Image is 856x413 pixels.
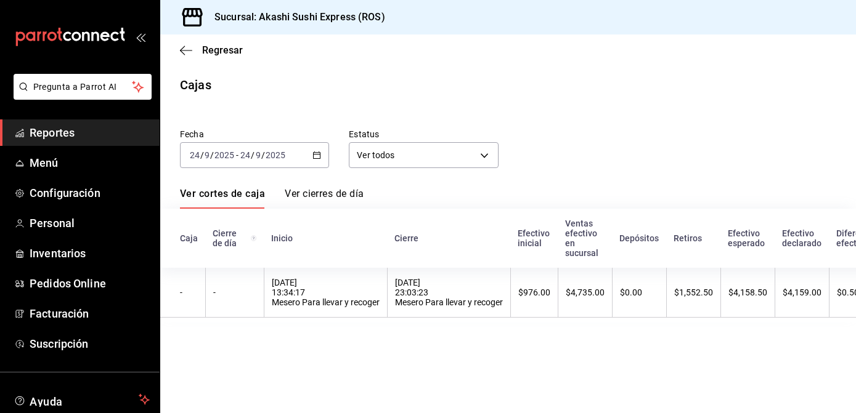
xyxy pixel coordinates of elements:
label: Estatus [349,130,498,138]
div: Depósitos [619,233,659,243]
button: Pregunta a Parrot AI [14,74,152,100]
span: / [261,150,265,160]
div: Efectivo inicial [518,228,550,248]
label: Fecha [180,130,329,138]
a: Ver cortes de caja [180,188,265,209]
a: Ver cierres de día [285,188,364,209]
div: Retiros [674,233,713,243]
div: Caja [180,233,198,243]
div: Cajas [180,76,211,94]
div: navigation tabs [180,188,364,209]
div: Cierre de día [213,228,256,248]
span: Regresar [202,44,243,56]
div: Ventas efectivo en sucursal [565,219,605,258]
div: $4,735.00 [566,287,605,297]
div: $4,159.00 [783,287,821,297]
span: / [251,150,255,160]
span: / [210,150,214,160]
div: $4,158.50 [728,287,767,297]
input: ---- [265,150,286,160]
span: Configuración [30,185,150,201]
div: [DATE] 23:03:23 Mesero Para llevar y recoger [395,278,503,307]
button: Regresar [180,44,243,56]
span: Menú [30,154,150,171]
h3: Sucursal: Akashi Sushi Express (ROS) [205,10,385,25]
span: - [236,150,238,160]
input: -- [240,150,251,160]
div: $976.00 [518,287,550,297]
span: Ayuda [30,392,134,407]
div: - [180,287,198,297]
input: -- [204,150,210,160]
input: -- [189,150,200,160]
span: Facturación [30,305,150,322]
span: Suscripción [30,335,150,352]
span: Inventarios [30,245,150,262]
div: $0.00 [620,287,659,297]
span: Pregunta a Parrot AI [33,81,132,94]
div: Efectivo esperado [728,228,767,248]
a: Pregunta a Parrot AI [9,89,152,102]
div: $1,552.50 [674,287,713,297]
input: -- [255,150,261,160]
svg: El número de cierre de día es consecutivo y consolida todos los cortes de caja previos en un únic... [251,233,256,243]
input: ---- [214,150,235,160]
button: open_drawer_menu [136,32,145,42]
div: Inicio [271,233,380,243]
span: / [200,150,204,160]
div: - [213,287,256,297]
span: Personal [30,215,150,231]
div: Cierre [394,233,503,243]
div: Ver todos [349,142,498,168]
div: Efectivo declarado [782,228,821,248]
span: Reportes [30,124,150,141]
div: [DATE] 13:34:17 Mesero Para llevar y recoger [272,278,380,307]
span: Pedidos Online [30,275,150,292]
